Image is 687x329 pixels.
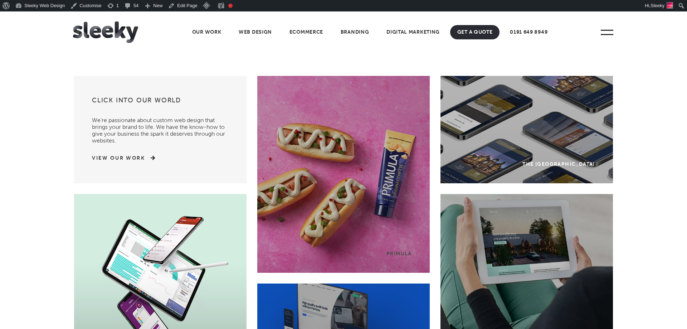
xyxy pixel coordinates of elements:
a: Get A Quote [450,25,500,39]
h3: Click into our world [92,96,229,110]
div: Primula [386,251,412,257]
a: Our Work [185,25,229,39]
a: Ecommerce [282,25,330,39]
a: Web Design [232,25,279,39]
img: sleeky-avatar.svg [667,2,673,9]
p: We’re passionate about custom web design that brings your brand to life. We have the know-how to ... [92,110,229,144]
a: 0191 649 8949 [503,25,555,39]
a: Primula [257,76,430,273]
img: arrow [145,155,155,160]
a: Digital Marketing [379,25,447,39]
a: Branding [333,25,376,39]
div: Focus keyphrase not set [228,4,233,8]
a: View Our Work [92,155,145,162]
span: Sleeky [651,3,664,8]
a: The [GEOGRAPHIC_DATA] [440,76,613,183]
img: Sleeky Web Design Newcastle [73,21,138,43]
div: The [GEOGRAPHIC_DATA] [522,161,595,167]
